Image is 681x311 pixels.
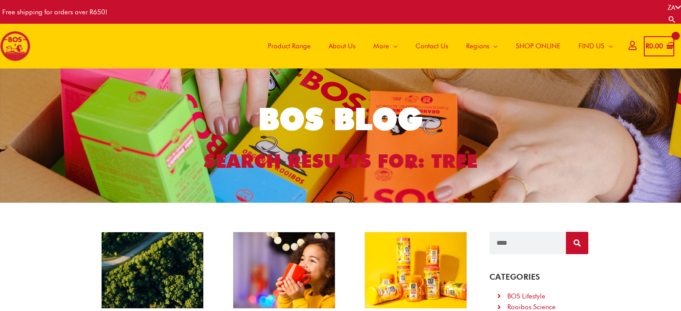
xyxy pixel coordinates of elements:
[457,24,507,68] a: Regions
[373,33,389,60] span: More
[646,42,649,50] span: R
[578,33,604,60] span: FIND US
[268,33,311,60] span: Product Range
[516,33,561,60] span: SHOP ONLINE
[646,42,663,50] bdi: 0.00
[95,149,586,174] h2: Search Results for: tree
[507,24,570,68] a: SHOP ONLINE
[233,232,335,308] img: cute little girl with cup of rooibos
[415,33,448,60] span: Contact Us
[252,24,622,68] nav: Site Navigation
[496,291,582,302] a: BOS Lifestyle
[95,98,586,140] h1: BOS BLOG
[364,24,407,68] a: More
[466,33,489,60] span: Regions
[2,4,107,20] div: Free shipping for orders over R650!
[365,232,467,308] img: metalabxbos 250
[320,24,364,68] a: About Us
[668,4,681,12] a: ZA
[259,24,320,68] a: Product Range
[489,272,588,282] h4: CATEGORIES
[507,291,545,302] div: BOS Lifestyle
[566,232,588,254] button: Search
[407,24,457,68] a: Contact Us
[668,15,681,24] a: Search button
[329,33,355,60] span: About Us
[644,36,674,56] a: View Shopping Cart, empty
